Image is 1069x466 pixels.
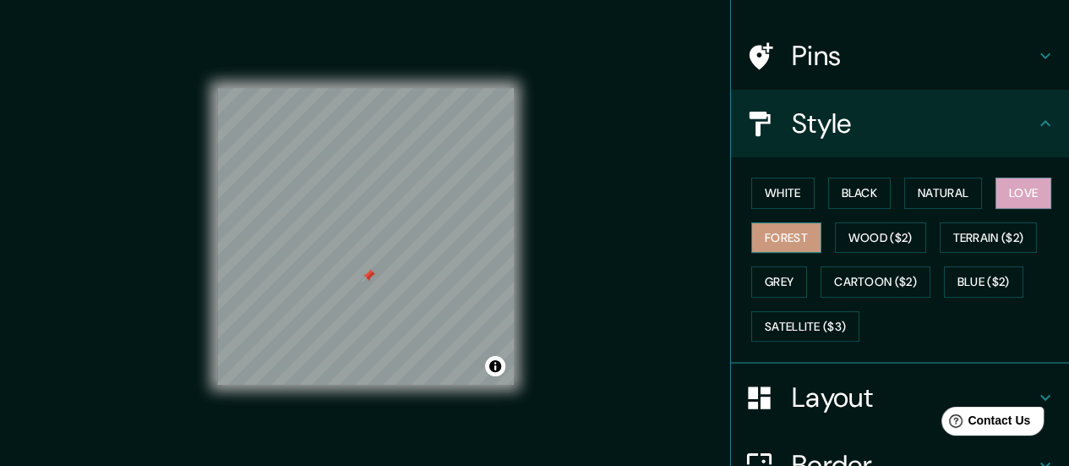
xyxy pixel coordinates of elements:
button: Blue ($2) [944,266,1023,298]
button: Satellite ($3) [751,311,859,343]
h4: Pins [792,39,1035,73]
canvas: Map [217,88,514,385]
button: Cartoon ($2) [821,266,930,298]
button: Wood ($2) [835,222,926,254]
button: Toggle attribution [485,356,505,376]
button: Love [995,178,1051,209]
div: Pins [731,22,1069,90]
button: White [751,178,815,209]
button: Natural [904,178,982,209]
button: Black [828,178,892,209]
div: Layout [731,364,1069,431]
div: Style [731,90,1069,157]
h4: Style [792,107,1035,140]
h4: Layout [792,381,1035,414]
iframe: Help widget launcher [919,400,1050,447]
button: Grey [751,266,807,298]
button: Terrain ($2) [940,222,1038,254]
button: Forest [751,222,821,254]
